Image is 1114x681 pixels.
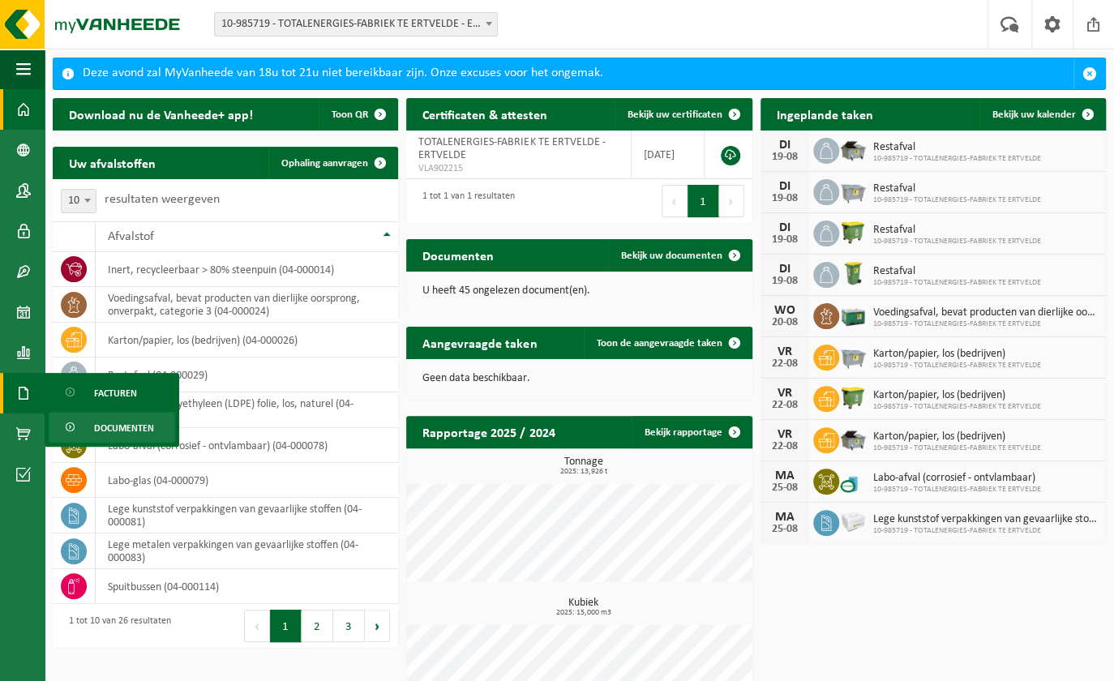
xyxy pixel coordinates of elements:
h2: Documenten [406,239,510,271]
span: 10-985719 - TOTALENERGIES-FABRIEK TE ERTVELDE [873,443,1041,453]
span: Voedingsafval, bevat producten van dierlijke oorsprong, onverpakt, categorie 3 [873,306,1098,319]
span: Bekijk uw certificaten [628,109,722,120]
p: U heeft 45 ongelezen document(en). [422,285,735,297]
img: WB-0240-HPE-GN-50 [839,259,867,287]
span: TOTALENERGIES-FABRIEK TE ERTVELDE - ERTVELDE [418,136,605,161]
a: Ophaling aanvragen [268,147,396,179]
h2: Uw afvalstoffen [53,147,172,178]
img: LP-OT-00060-CU [839,466,867,494]
img: WB-1100-HPE-GN-50 [839,218,867,246]
span: Toon de aangevraagde taken [597,338,722,349]
span: Bekijk uw kalender [992,109,1076,120]
div: DI [769,139,801,152]
a: Bekijk uw documenten [608,239,751,272]
img: WB-5000-GAL-GY-01 [839,135,867,163]
button: Previous [662,185,688,217]
td: spuitbussen (04-000114) [96,569,398,604]
span: Labo-afval (corrosief - ontvlambaar) [873,472,1041,485]
img: WB-1100-HPE-GN-50 [839,383,867,411]
div: 19-08 [769,152,801,163]
span: Restafval [873,265,1041,278]
div: 22-08 [769,358,801,370]
div: 19-08 [769,193,801,204]
div: 19-08 [769,276,801,287]
td: labo-afval (corrosief - ontvlambaar) (04-000078) [96,428,398,463]
span: 10 [61,189,96,213]
span: 10-985719 - TOTALENERGIES-FABRIEK TE ERTVELDE - ERTVELDE [214,12,498,36]
a: Facturen [49,377,175,408]
div: 20-08 [769,317,801,328]
h2: Aangevraagde taken [406,327,553,358]
button: Previous [244,610,270,642]
div: 25-08 [769,524,801,535]
span: 2025: 13,926 t [414,468,752,476]
td: [DATE] [632,131,704,179]
span: Karton/papier, los (bedrijven) [873,430,1041,443]
span: Afvalstof [108,230,154,243]
span: 10-985719 - TOTALENERGIES-FABRIEK TE ERTVELDE [873,319,1098,329]
span: 10 [62,190,96,212]
a: Bekijk uw certificaten [615,98,751,131]
span: Lege kunststof verpakkingen van gevaarlijke stoffen [873,513,1098,526]
td: restafval (04-000029) [96,358,398,392]
span: 10-985719 - TOTALENERGIES-FABRIEK TE ERTVELDE [873,485,1041,495]
span: Karton/papier, los (bedrijven) [873,389,1041,402]
span: Karton/papier, los (bedrijven) [873,348,1041,361]
h3: Kubiek [414,597,752,617]
span: Restafval [873,224,1041,237]
span: Documenten [94,413,154,443]
a: Bekijk uw kalender [979,98,1104,131]
div: WO [769,304,801,317]
img: PB-LB-0680-HPE-GY-02 [839,508,867,535]
td: lege kunststof verpakkingen van gevaarlijke stoffen (04-000081) [96,498,398,533]
div: DI [769,263,801,276]
a: Bekijk rapportage [632,416,751,448]
div: Deze avond zal MyVanheede van 18u tot 21u niet bereikbaar zijn. Onze excuses voor het ongemak. [83,58,1073,89]
div: 1 tot 1 van 1 resultaten [414,183,515,219]
div: VR [769,387,801,400]
img: WB-5000-GAL-GY-01 [839,425,867,452]
div: 25-08 [769,482,801,494]
h2: Download nu de Vanheede+ app! [53,98,269,130]
div: VR [769,345,801,358]
span: 10-985719 - TOTALENERGIES-FABRIEK TE ERTVELDE [873,237,1041,246]
span: Toon QR [332,109,368,120]
span: Restafval [873,182,1041,195]
div: 19-08 [769,234,801,246]
h2: Rapportage 2025 / 2024 [406,416,571,448]
p: Geen data beschikbaar. [422,373,735,384]
td: karton/papier, los (bedrijven) (04-000026) [96,323,398,358]
span: Bekijk uw documenten [621,251,722,261]
h2: Ingeplande taken [761,98,889,130]
td: voedingsafval, bevat producten van dierlijke oorsprong, onverpakt, categorie 3 (04-000024) [96,287,398,323]
button: 1 [270,610,302,642]
a: Documenten [49,412,175,443]
button: Next [365,610,390,642]
td: labo-glas (04-000079) [96,463,398,498]
span: 10-985719 - TOTALENERGIES-FABRIEK TE ERTVELDE - ERTVELDE [215,13,497,36]
span: VLA902215 [418,162,619,175]
div: DI [769,221,801,234]
td: inert, recycleerbaar > 80% steenpuin (04-000014) [96,252,398,287]
span: Restafval [873,141,1041,154]
div: MA [769,511,801,524]
img: WB-2500-GAL-GY-01 [839,177,867,204]
span: Ophaling aanvragen [281,158,368,169]
div: VR [769,428,801,441]
td: lege metalen verpakkingen van gevaarlijke stoffen (04-000083) [96,533,398,569]
span: 10-985719 - TOTALENERGIES-FABRIEK TE ERTVELDE [873,278,1041,288]
span: 10-985719 - TOTALENERGIES-FABRIEK TE ERTVELDE [873,154,1041,164]
button: Next [719,185,744,217]
span: 2025: 15,000 m3 [414,609,752,617]
span: Facturen [94,378,137,409]
div: DI [769,180,801,193]
button: 3 [333,610,365,642]
img: PB-LB-0680-HPE-GN-01 [839,301,867,328]
span: 10-985719 - TOTALENERGIES-FABRIEK TE ERTVELDE [873,361,1041,370]
div: 22-08 [769,441,801,452]
button: 2 [302,610,333,642]
div: 1 tot 10 van 26 resultaten [61,608,171,644]
img: WB-2500-GAL-GY-01 [839,342,867,370]
span: 10-985719 - TOTALENERGIES-FABRIEK TE ERTVELDE [873,195,1041,205]
label: resultaten weergeven [105,193,220,206]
